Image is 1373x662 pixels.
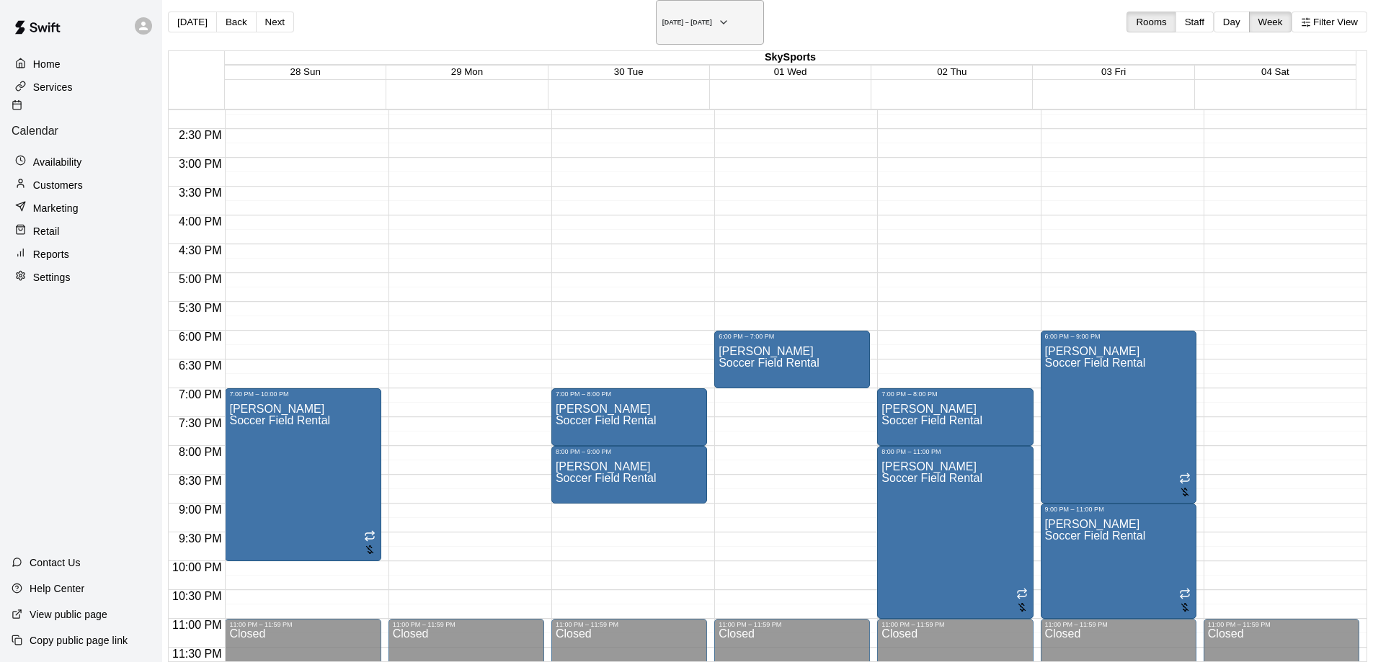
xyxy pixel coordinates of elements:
[229,621,376,628] div: 11:00 PM – 11:59 PM
[12,197,151,219] a: Marketing
[719,621,866,628] div: 11:00 PM – 11:59 PM
[1045,506,1192,513] div: 9:00 PM – 11:00 PM
[175,417,226,429] span: 7:30 PM
[1127,12,1176,32] button: Rooms
[175,504,226,516] span: 9:00 PM
[225,388,381,561] div: 7:00 PM – 10:00 PM: Angela Flores
[1261,66,1289,77] button: 04 Sat
[12,53,151,75] a: Home
[719,357,819,369] span: Soccer Field Rental
[12,174,151,196] a: Customers
[175,475,226,487] span: 8:30 PM
[216,12,257,32] button: Back
[30,581,84,596] p: Help Center
[393,621,540,628] div: 11:00 PM – 11:59 PM
[175,302,226,314] span: 5:30 PM
[290,66,321,77] button: 28 Sun
[175,532,226,545] span: 9:30 PM
[33,270,71,285] p: Settings
[175,215,226,228] span: 4:00 PM
[1041,331,1196,504] div: 6:00 PM – 9:00 PM: Soccer Field Rental
[256,12,294,32] button: Next
[714,331,870,388] div: 6:00 PM – 7:00 PM: Matthew Burns
[551,446,707,504] div: 8:00 PM – 9:00 PM: Leslie Peng
[1179,474,1191,486] span: Recurring event
[881,448,1028,455] div: 8:00 PM – 11:00 PM
[881,390,1028,398] div: 7:00 PM – 8:00 PM
[33,201,79,215] p: Marketing
[175,446,226,458] span: 8:00 PM
[33,247,69,261] p: Reports
[175,129,226,141] span: 2:30 PM
[175,388,226,401] span: 7:00 PM
[1101,66,1126,77] button: 03 Fri
[364,544,376,555] svg: No customers have paid
[33,80,73,94] p: Services
[175,158,226,170] span: 3:00 PM
[556,390,703,398] div: 7:00 PM – 8:00 PM
[1179,589,1191,601] span: Recurring event
[881,414,982,426] span: Soccer Field Rental
[719,333,866,340] div: 6:00 PM – 7:00 PM
[662,19,712,26] h6: [DATE] – [DATE]
[175,273,226,285] span: 5:00 PM
[175,331,226,343] span: 6:00 PM
[1016,601,1028,613] svg: No customers have paid
[12,267,151,288] a: Settings
[877,446,1033,619] div: 8:00 PM – 11:00 PM: Soccer Field Rental
[12,125,151,138] p: Calendar
[1249,12,1292,32] button: Week
[12,99,151,149] a: Calendar
[225,51,1356,65] div: SkySports
[556,448,703,455] div: 8:00 PM – 9:00 PM
[12,243,151,265] a: Reports
[556,472,657,484] span: Soccer Field Rental
[1208,621,1355,628] div: 11:00 PM – 11:59 PM
[877,388,1033,446] div: 7:00 PM – 8:00 PM: Leslie Peng
[169,619,225,631] span: 11:00 PM
[33,155,82,169] p: Availability
[33,57,61,71] p: Home
[168,12,217,32] button: [DATE]
[169,561,225,573] span: 10:00 PM
[12,220,151,242] a: Retail
[1045,357,1146,369] span: Soccer Field Rental
[451,66,483,77] button: 29 Mon
[614,66,644,77] button: 30 Tue
[1179,486,1191,498] svg: No customers have paid
[1045,621,1192,628] div: 11:00 PM – 11:59 PM
[556,414,657,426] span: Soccer Field Rental
[175,244,226,256] span: 4:30 PM
[30,607,107,622] p: View public page
[881,621,1028,628] div: 11:00 PM – 11:59 PM
[229,390,376,398] div: 7:00 PM – 10:00 PM
[12,99,151,138] div: Calendar
[30,555,81,570] p: Contact Us
[12,151,151,173] a: Availability
[30,633,128,648] p: Copy public page link
[33,178,83,192] p: Customers
[937,66,967,77] button: 02 Thu
[12,76,151,98] a: Services
[175,100,226,112] span: 2:00 PM
[175,359,226,372] span: 6:30 PM
[1016,589,1028,601] span: Recurring event
[1179,601,1191,613] svg: No customers have paid
[774,66,807,77] button: 01 Wed
[1041,504,1196,619] div: 9:00 PM – 11:00 PM: Soccer Field Rental
[1214,12,1250,32] button: Day
[556,621,703,628] div: 11:00 PM – 11:59 PM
